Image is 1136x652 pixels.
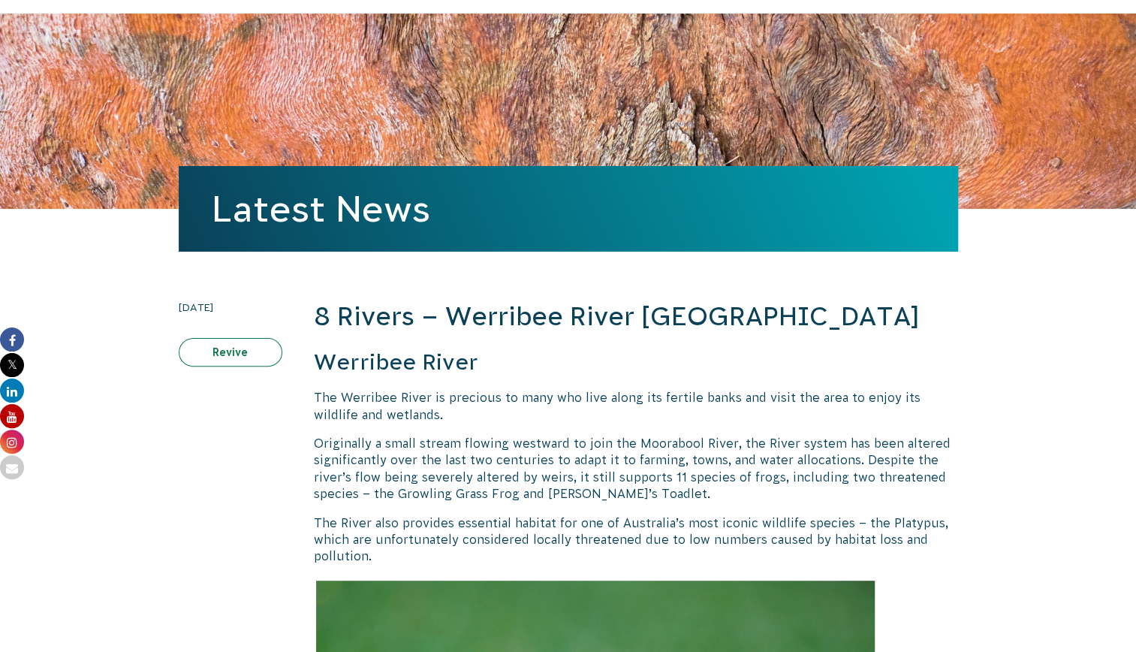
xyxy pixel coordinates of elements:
[314,299,958,335] h2: 8 Rivers – Werribee River [GEOGRAPHIC_DATA]
[314,435,958,503] p: Originally a small stream flowing westward to join the Moorabool River, the River system has been...
[314,389,958,423] p: The Werribee River is precious to many who live along its fertile banks and visit the area to enj...
[179,299,282,315] time: [DATE]
[212,189,430,229] a: Latest News
[179,338,282,367] a: Revive
[314,515,958,565] p: The River also provides essential habitat for one of Australia’s most iconic wildlife species – t...
[314,347,958,378] h3: Werribee River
